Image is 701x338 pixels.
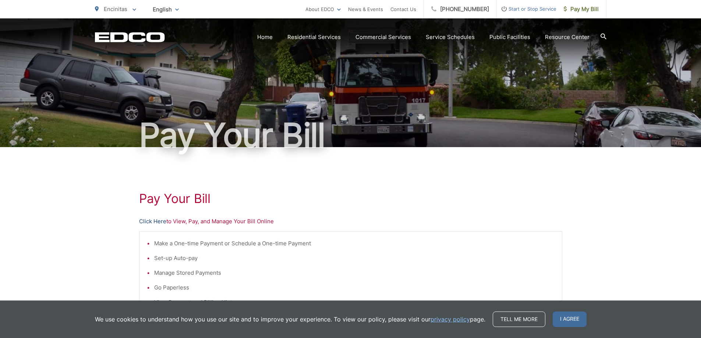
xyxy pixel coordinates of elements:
[154,254,555,263] li: Set-up Auto-pay
[154,239,555,248] li: Make a One-time Payment or Schedule a One-time Payment
[139,217,562,226] p: to View, Pay, and Manage Your Bill Online
[553,312,587,327] span: I agree
[305,5,341,14] a: About EDCO
[348,5,383,14] a: News & Events
[139,217,166,226] a: Click Here
[154,298,555,307] li: View Payment and Billing History
[154,283,555,292] li: Go Paperless
[147,3,184,16] span: English
[104,6,127,13] span: Encinitas
[95,315,485,324] p: We use cookies to understand how you use our site and to improve your experience. To view our pol...
[154,268,555,277] li: Manage Stored Payments
[257,33,273,42] a: Home
[426,33,475,42] a: Service Schedules
[431,315,470,324] a: privacy policy
[564,5,599,14] span: Pay My Bill
[545,33,590,42] a: Resource Center
[139,191,562,206] h1: Pay Your Bill
[355,33,411,42] a: Commercial Services
[95,117,606,154] h1: Pay Your Bill
[287,33,341,42] a: Residential Services
[95,32,165,42] a: EDCD logo. Return to the homepage.
[493,312,545,327] a: Tell me more
[489,33,530,42] a: Public Facilities
[390,5,416,14] a: Contact Us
